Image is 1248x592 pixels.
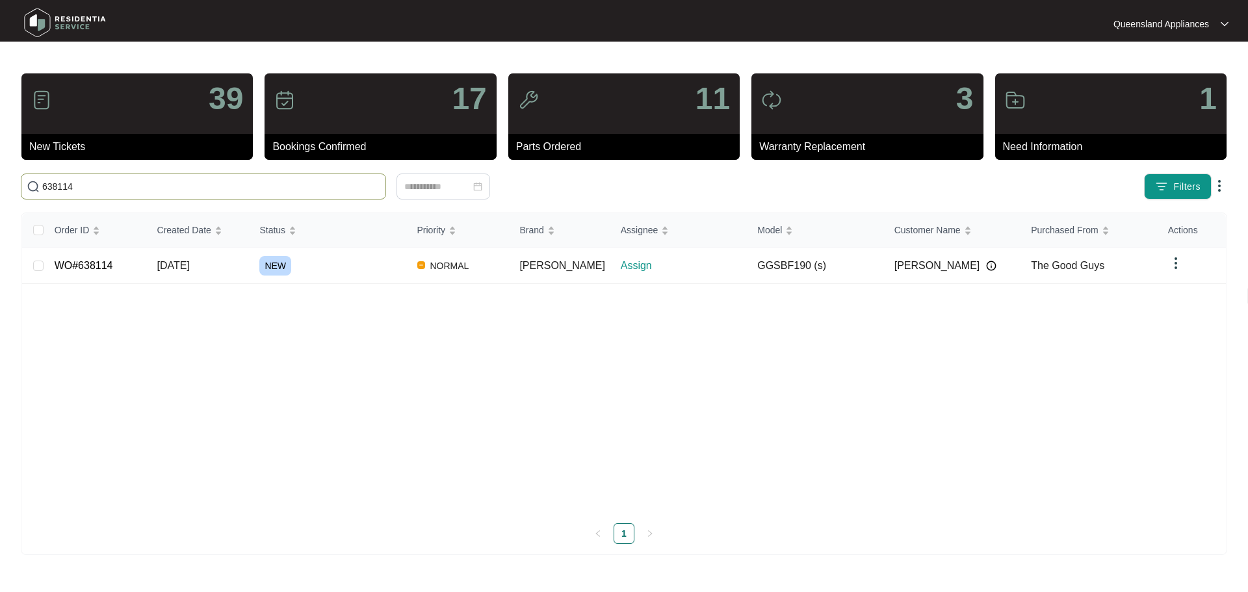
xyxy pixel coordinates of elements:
[759,139,983,155] p: Warranty Replacement
[1031,260,1104,271] span: The Good Guys
[417,261,425,269] img: Vercel Logo
[42,179,380,194] input: Search by Order Id, Assignee Name, Customer Name, Brand and Model
[1031,223,1098,237] span: Purchased From
[1020,213,1158,248] th: Purchased From
[44,213,147,248] th: Order ID
[640,523,660,544] button: right
[588,523,608,544] li: Previous Page
[747,248,884,284] td: GGSBF190 (s)
[1173,180,1201,194] span: Filters
[1144,174,1212,199] button: filter iconFilters
[621,223,658,237] span: Assignee
[519,260,605,271] span: [PERSON_NAME]
[509,213,610,248] th: Brand
[518,90,539,110] img: icon
[417,223,446,237] span: Priority
[272,139,496,155] p: Bookings Confirmed
[614,523,634,544] li: 1
[986,261,996,271] img: Info icon
[31,90,52,110] img: icon
[157,260,190,271] span: [DATE]
[29,139,253,155] p: New Tickets
[249,213,406,248] th: Status
[1168,255,1184,271] img: dropdown arrow
[1003,139,1227,155] p: Need Information
[519,223,543,237] span: Brand
[157,223,211,237] span: Created Date
[761,90,782,110] img: icon
[55,260,113,271] a: WO#638114
[425,258,474,274] span: NORMAL
[1199,83,1217,114] p: 1
[209,83,243,114] p: 39
[259,223,285,237] span: Status
[884,213,1021,248] th: Customer Name
[452,83,486,114] p: 17
[1005,90,1026,110] img: icon
[610,213,747,248] th: Assignee
[274,90,295,110] img: icon
[1212,178,1227,194] img: dropdown arrow
[894,258,980,274] span: [PERSON_NAME]
[757,223,782,237] span: Model
[1158,213,1226,248] th: Actions
[147,213,250,248] th: Created Date
[594,530,602,537] span: left
[1113,18,1209,31] p: Queensland Appliances
[646,530,654,537] span: right
[588,523,608,544] button: left
[621,258,747,274] p: Assign
[407,213,510,248] th: Priority
[27,180,40,193] img: search-icon
[614,524,634,543] a: 1
[956,83,974,114] p: 3
[55,223,90,237] span: Order ID
[19,3,110,42] img: residentia service logo
[695,83,730,114] p: 11
[894,223,961,237] span: Customer Name
[516,139,740,155] p: Parts Ordered
[1155,180,1168,193] img: filter icon
[259,256,291,276] span: NEW
[747,213,884,248] th: Model
[1221,21,1228,27] img: dropdown arrow
[640,523,660,544] li: Next Page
